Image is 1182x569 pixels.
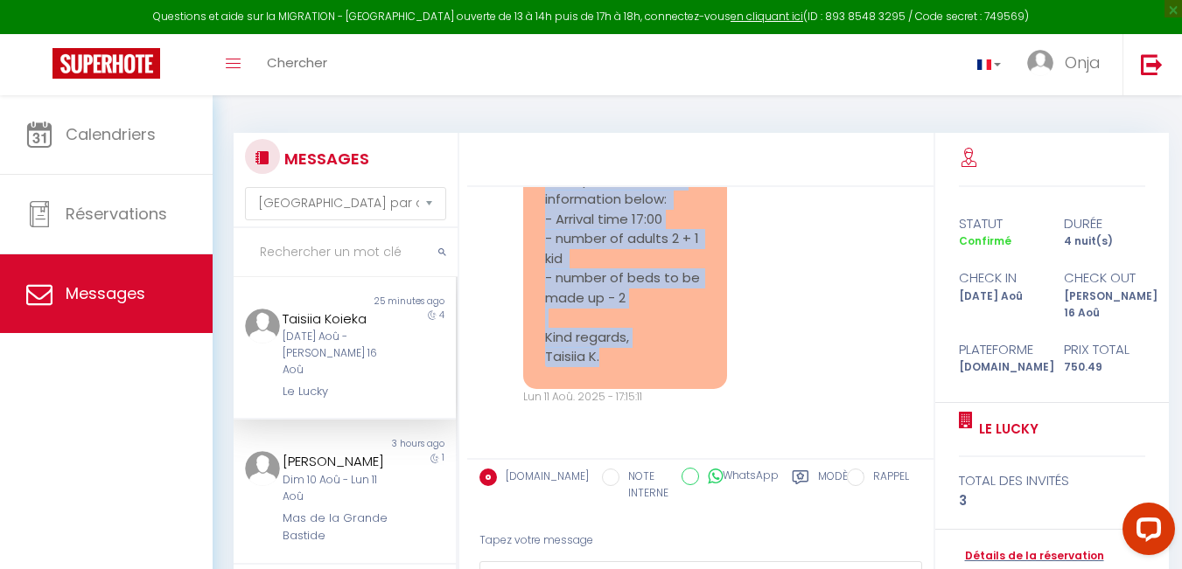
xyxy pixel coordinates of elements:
img: logout [1141,53,1163,75]
a: Chercher [254,34,340,95]
div: statut [947,213,1052,234]
div: [PERSON_NAME] 16 Aoû [1052,288,1157,322]
label: Modèles [818,468,864,504]
img: ... [245,451,280,486]
label: WhatsApp [699,468,779,487]
label: RAPPEL [864,468,909,488]
h3: MESSAGES [280,139,369,178]
div: Tapez votre message [479,519,922,562]
label: NOTE INTERNE [619,468,668,502]
span: 1 [442,451,444,464]
div: 750.49 [1052,359,1157,376]
span: 4 [439,309,444,322]
span: Confirmé [959,233,1011,248]
a: Le Lucky [973,419,1039,440]
span: Chercher [267,53,327,72]
div: 25 minutes ago [345,295,456,309]
img: ... [245,309,280,343]
div: total des invités [959,470,1146,491]
div: [DOMAIN_NAME] [947,359,1052,376]
img: Super Booking [52,48,160,79]
div: [PERSON_NAME] [283,451,389,472]
div: 4 nuit(s) [1052,233,1157,250]
a: Détails de la réservation [959,548,1104,565]
a: en cliquant ici [731,9,803,24]
pre: Hello, please find the information below: - Arrival time 17:00 - number of adults 2 + 1 kid - num... [545,170,705,367]
div: Mas de la Grande Bastide [283,510,389,545]
label: [DOMAIN_NAME] [497,468,589,488]
div: [DATE] Aoû [947,288,1052,322]
span: Réservations [66,203,167,225]
iframe: LiveChat chat widget [1109,496,1182,569]
div: 3 [959,490,1146,511]
div: durée [1052,213,1157,234]
div: check in [947,267,1052,288]
div: 3 hours ago [345,437,456,451]
div: Le Lucky [283,383,389,400]
a: ... Onja [1014,34,1123,95]
span: Onja [1065,52,1101,73]
div: [DATE] Aoû - [PERSON_NAME] 16 Aoû [283,329,389,378]
span: Calendriers [66,123,156,145]
div: Plateforme [947,339,1052,360]
div: Taisiia Koieka [283,309,389,330]
div: Prix total [1052,339,1157,360]
span: Messages [66,282,145,304]
div: Dim 10 Aoû - Lun 11 Aoû [283,472,389,505]
input: Rechercher un mot clé [234,228,458,277]
div: check out [1052,267,1157,288]
div: Lun 11 Aoû. 2025 - 17:15:11 [523,389,727,406]
img: ... [1027,50,1053,76]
